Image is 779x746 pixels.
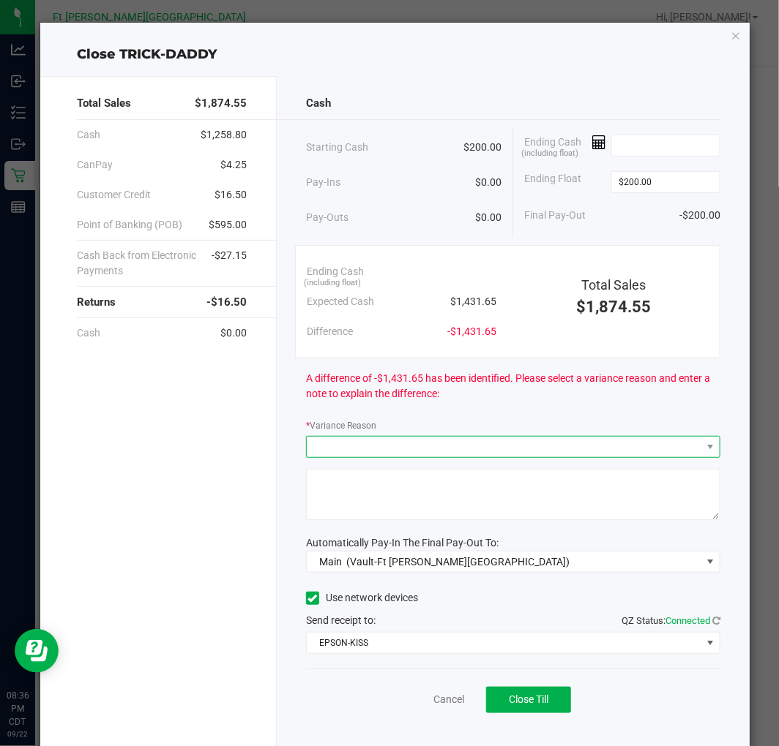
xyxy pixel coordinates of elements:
[209,217,247,233] span: $595.00
[509,693,548,705] span: Close Till
[77,95,131,112] span: Total Sales
[77,325,100,341] span: Cash
[77,127,100,143] span: Cash
[666,615,710,626] span: Connected
[524,171,581,193] span: Ending Float
[206,294,247,311] span: -$16.50
[486,687,571,713] button: Close Till
[450,294,496,309] span: $1,431.65
[201,127,247,143] span: $1,258.80
[15,629,59,673] iframe: Resource center
[306,419,376,432] label: Variance Reason
[306,614,376,626] span: Send receipt to:
[475,175,502,190] span: $0.00
[220,325,247,341] span: $0.00
[306,537,499,549] span: Automatically Pay-In The Final Pay-Out To:
[307,324,353,339] span: Difference
[195,95,247,112] span: $1,874.55
[306,175,340,190] span: Pay-Ins
[524,208,586,223] span: Final Pay-Out
[307,633,701,653] span: EPSON-KISS
[679,208,720,223] span: -$200.00
[433,692,464,707] a: Cancel
[77,287,247,318] div: Returns
[576,298,651,316] span: $1,874.55
[521,148,578,160] span: (including float)
[77,248,212,279] span: Cash Back from Electronic Payments
[347,556,570,568] span: (Vault-Ft [PERSON_NAME][GEOGRAPHIC_DATA])
[475,210,502,225] span: $0.00
[622,615,720,626] span: QZ Status:
[306,140,368,155] span: Starting Cash
[77,217,182,233] span: Point of Banking (POB)
[212,248,247,279] span: -$27.15
[307,294,374,309] span: Expected Cash
[463,140,502,155] span: $200.00
[581,277,646,293] span: Total Sales
[306,371,720,402] span: A difference of -$1,431.65 has been identified. Please select a variance reason and enter a note ...
[447,324,496,339] span: -$1,431.65
[306,590,418,606] label: Use network devices
[320,556,343,568] span: Main
[306,210,348,225] span: Pay-Outs
[77,157,113,173] span: CanPay
[77,187,151,203] span: Customer Credit
[40,45,750,64] div: Close TRICK-DADDY
[306,95,331,112] span: Cash
[215,187,247,203] span: $16.50
[305,277,362,290] span: (including float)
[307,264,364,279] span: Ending Cash
[220,157,247,173] span: $4.25
[524,135,606,157] span: Ending Cash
